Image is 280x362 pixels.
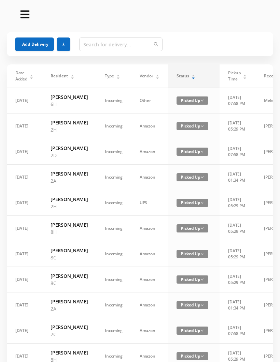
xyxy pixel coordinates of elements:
[51,331,88,338] p: 2C
[243,76,247,78] i: icon: caret-down
[70,76,74,78] i: icon: caret-down
[220,318,255,344] td: [DATE] 07:58 PM
[220,216,255,241] td: [DATE] 05:29 PM
[177,250,208,258] span: Picked Up
[30,76,33,78] i: icon: caret-down
[51,280,88,287] p: 8C
[220,165,255,190] td: [DATE] 01:34 PM
[200,303,204,307] i: icon: down
[96,88,131,114] td: Incoming
[7,88,42,114] td: [DATE]
[15,37,54,51] button: Add Delivery
[177,148,208,156] span: Picked Up
[7,139,42,165] td: [DATE]
[154,42,158,47] i: icon: search
[79,37,163,51] input: Search for delivery...
[131,165,168,190] td: Amazon
[15,70,27,82] span: Date Added
[51,145,88,152] h6: [PERSON_NAME]
[200,99,204,102] i: icon: down
[200,150,204,153] i: icon: down
[7,114,42,139] td: [DATE]
[96,292,131,318] td: Incoming
[200,227,204,230] i: icon: down
[200,278,204,281] i: icon: down
[51,203,88,210] p: 2H
[177,173,208,181] span: Picked Up
[131,267,168,292] td: Amazon
[51,196,88,203] h6: [PERSON_NAME]
[155,74,159,78] div: Sort
[51,272,88,280] h6: [PERSON_NAME]
[131,139,168,165] td: Amazon
[70,74,74,76] i: icon: caret-up
[220,88,255,114] td: [DATE] 07:58 PM
[177,301,208,309] span: Picked Up
[51,221,88,228] h6: [PERSON_NAME]
[200,329,204,332] i: icon: down
[220,241,255,267] td: [DATE] 05:29 PM
[51,119,88,126] h6: [PERSON_NAME]
[177,73,189,79] span: Status
[116,76,120,78] i: icon: caret-down
[116,74,120,78] div: Sort
[96,216,131,241] td: Incoming
[29,74,33,78] div: Sort
[105,73,114,79] span: Type
[51,170,88,177] h6: [PERSON_NAME]
[177,327,208,335] span: Picked Up
[131,292,168,318] td: Amazon
[7,267,42,292] td: [DATE]
[140,73,153,79] span: Vendor
[243,74,247,78] div: Sort
[7,165,42,190] td: [DATE]
[7,241,42,267] td: [DATE]
[7,318,42,344] td: [DATE]
[220,292,255,318] td: [DATE] 01:34 PM
[51,228,88,236] p: 8H
[57,37,70,51] button: icon: download
[131,88,168,114] td: Other
[156,74,159,76] i: icon: caret-up
[51,73,68,79] span: Resident
[116,74,120,76] i: icon: caret-up
[51,305,88,312] p: 2A
[51,298,88,305] h6: [PERSON_NAME]
[51,101,88,108] p: 6H
[51,152,88,159] p: 2D
[96,190,131,216] td: Incoming
[131,318,168,344] td: Amazon
[96,114,131,139] td: Incoming
[177,122,208,130] span: Picked Up
[7,190,42,216] td: [DATE]
[70,74,74,78] div: Sort
[131,216,168,241] td: Amazon
[131,190,168,216] td: UPS
[177,224,208,232] span: Picked Up
[177,96,208,105] span: Picked Up
[192,76,195,78] i: icon: caret-down
[51,254,88,261] p: 8C
[96,241,131,267] td: Incoming
[96,318,131,344] td: Incoming
[7,292,42,318] td: [DATE]
[51,126,88,133] p: 2H
[200,355,204,358] i: icon: down
[30,74,33,76] i: icon: caret-up
[200,176,204,179] i: icon: down
[220,190,255,216] td: [DATE] 05:29 PM
[200,124,204,128] i: icon: down
[177,199,208,207] span: Picked Up
[51,93,88,101] h6: [PERSON_NAME]
[156,76,159,78] i: icon: caret-down
[51,247,88,254] h6: [PERSON_NAME]
[177,352,208,360] span: Picked Up
[192,74,195,76] i: icon: caret-up
[220,267,255,292] td: [DATE] 05:29 PM
[96,165,131,190] td: Incoming
[131,241,168,267] td: Amazon
[243,74,247,76] i: icon: caret-up
[7,216,42,241] td: [DATE]
[131,114,168,139] td: Amazon
[177,275,208,284] span: Picked Up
